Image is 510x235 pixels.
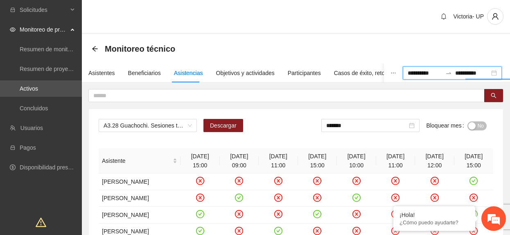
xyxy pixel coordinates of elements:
[235,227,243,235] span: close-circle
[469,177,478,185] span: check-circle
[399,219,469,226] p: ¿Cómo puedo ayudarte?
[391,177,399,185] span: close-circle
[445,70,452,76] span: to
[10,27,16,32] span: eye
[99,207,181,224] td: [PERSON_NAME]
[415,148,454,173] th: [DATE] 12:00
[36,217,46,228] span: warning
[274,227,282,235] span: check-circle
[128,68,161,78] div: Beneficiarios
[216,68,275,78] div: Objetivos y actividades
[352,227,361,235] span: close-circle
[391,194,399,202] span: close-circle
[431,194,439,202] span: close-circle
[20,125,43,131] a: Usuarios
[334,68,421,78] div: Casos de éxito, retos y obstáculos
[196,194,204,202] span: close-circle
[313,210,321,218] span: check-circle
[484,89,503,102] button: search
[196,177,204,185] span: close-circle
[274,210,282,218] span: close-circle
[487,8,503,25] button: user
[288,68,321,78] div: Participantes
[390,70,396,76] span: ellipsis
[391,227,399,235] span: close-circle
[274,194,282,202] span: close-circle
[10,7,16,13] span: inbox
[478,121,484,130] span: No
[337,148,376,173] th: [DATE] 10:00
[259,148,298,173] th: [DATE] 11:00
[352,210,361,218] span: close-circle
[274,177,282,185] span: close-circle
[88,68,115,78] div: Asistentes
[487,13,503,20] span: user
[196,210,204,218] span: check-circle
[313,194,321,202] span: close-circle
[431,177,439,185] span: close-circle
[445,70,452,76] span: swap-right
[438,13,450,20] span: bell
[102,156,171,165] span: Asistente
[352,194,361,202] span: check-circle
[92,46,98,52] div: Back
[391,210,399,218] span: close-circle
[181,148,220,173] th: [DATE] 15:00
[174,68,203,78] div: Asistencias
[313,177,321,185] span: close-circle
[469,194,478,202] span: close-circle
[235,177,243,185] span: close-circle
[92,46,98,52] span: arrow-left
[104,119,192,132] span: A3.28 Guachochi. Sesiones terapéuticas PPLs
[20,105,48,112] a: Concluidos
[20,85,38,92] a: Activos
[20,21,68,38] span: Monitoreo de proyectos
[376,148,415,173] th: [DATE] 11:00
[352,177,361,185] span: close-circle
[235,194,243,202] span: check-circle
[20,66,107,72] a: Resumen de proyectos aprobados
[20,2,68,18] span: Solicitudes
[437,10,450,23] button: bell
[491,93,496,99] span: search
[20,46,79,52] a: Resumen de monitoreo
[454,148,494,173] th: [DATE] 15:00
[454,13,484,20] span: Victoria- UP
[99,173,181,190] td: [PERSON_NAME]
[220,148,259,173] th: [DATE] 09:00
[203,119,243,132] button: Descargar
[99,148,181,173] th: Asistente
[235,210,243,218] span: close-circle
[426,119,467,132] label: Bloquear mes
[99,190,181,207] td: [PERSON_NAME]
[384,64,403,82] button: ellipsis
[467,121,487,130] button: Bloquear mes
[20,164,90,171] a: Disponibilidad presupuestal
[298,148,337,173] th: [DATE] 15:00
[20,144,36,151] a: Pagos
[313,227,321,235] span: close-circle
[196,227,204,235] span: check-circle
[399,212,469,218] div: ¡Hola!
[105,42,175,55] span: Monitoreo técnico
[210,121,237,130] span: Descargar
